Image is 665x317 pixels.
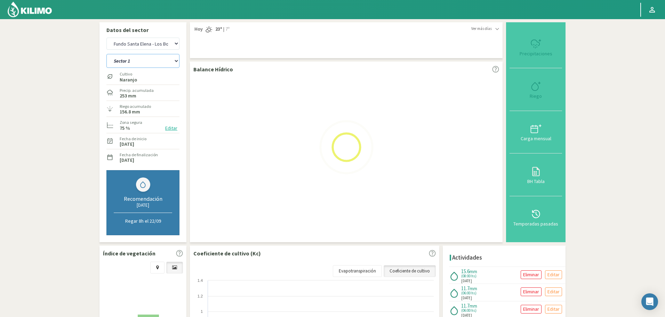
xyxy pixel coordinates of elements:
label: Riego acumulado [120,103,151,110]
div: [DATE] [114,202,172,208]
p: Coeficiente de cultivo (Kc) [193,249,261,257]
text: 1.4 [198,278,203,283]
label: Zona segura [120,119,142,126]
img: Loading... [312,112,381,182]
span: 11.7 [461,302,470,309]
div: Recomendación [114,195,172,202]
span: 7º [224,26,230,33]
button: Precipitaciones [510,26,562,68]
div: BH Tabla [512,179,560,184]
p: Editar [547,288,560,296]
h4: Actividades [452,254,482,261]
button: Editar [545,287,562,296]
p: Datos del sector [106,26,179,34]
div: Temporadas pasadas [512,221,560,226]
button: Riego [510,68,562,111]
span: mm [470,285,477,292]
div: Precipitaciones [512,51,560,56]
label: Precip. acumulada [120,87,154,94]
label: [DATE] [120,142,134,146]
span: | [223,26,224,33]
span: [DATE] [461,278,472,284]
span: 15.6 [461,268,470,275]
a: Coeficiente de cultivo [384,265,436,277]
button: Editar [545,270,562,279]
p: Eliminar [523,305,539,313]
label: 75 % [120,126,130,130]
span: mm [470,303,477,309]
p: Regar 8h el 22/09 [114,218,172,224]
span: (06:00 hs) [461,309,478,312]
button: Eliminar [521,270,542,279]
label: Cultivo [120,71,137,77]
a: Evapotranspiración [333,265,382,277]
p: Eliminar [523,288,539,296]
button: BH Tabla [510,153,562,196]
p: Eliminar [523,271,539,279]
span: [DATE] [461,295,472,301]
label: Fecha de finalización [120,152,158,158]
span: (06:00 hs) [461,291,478,295]
span: 11.7 [461,285,470,292]
button: Editar [545,305,562,314]
text: 1 [201,309,203,314]
button: Eliminar [521,287,542,296]
span: (08:00 hs) [461,274,478,278]
text: 1.2 [198,294,203,298]
button: Temporadas pasadas [510,196,562,239]
p: Balance Hídrico [193,65,233,73]
img: Kilimo [7,1,53,18]
span: Hoy [193,26,203,33]
p: Editar [547,271,560,279]
button: Carga mensual [510,111,562,153]
strong: 23º [215,26,222,32]
button: Eliminar [521,305,542,314]
span: Ver más días [471,26,492,32]
p: Índice de vegetación [103,249,155,257]
label: Naranjo [120,78,137,82]
span: mm [470,268,477,275]
div: Open Intercom Messenger [641,293,658,310]
label: 156.8 mm [120,110,140,114]
div: Riego [512,94,560,98]
div: Carga mensual [512,136,560,141]
p: Editar [547,305,560,313]
label: [DATE] [120,158,134,163]
button: Editar [163,124,179,132]
label: 253 mm [120,94,136,98]
label: Fecha de inicio [120,136,146,142]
